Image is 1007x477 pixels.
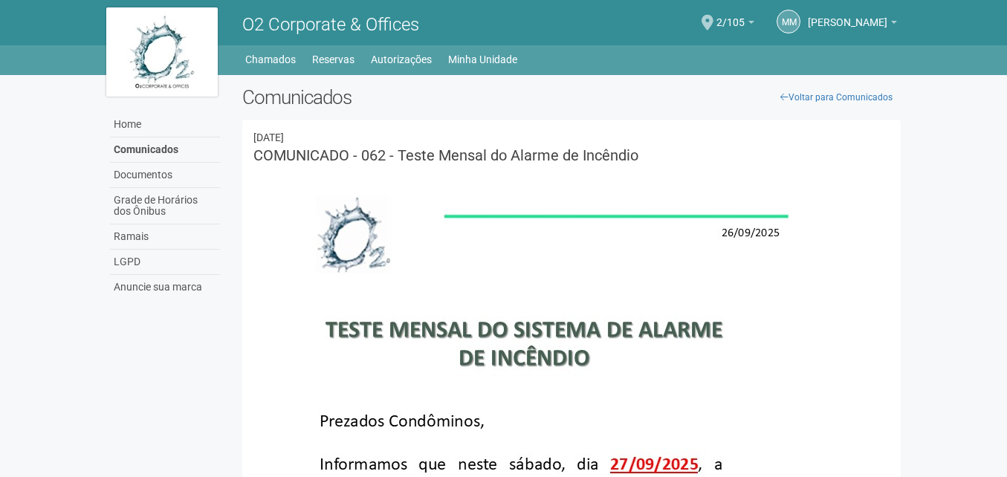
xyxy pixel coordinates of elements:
a: MM [777,10,800,33]
a: Voltar para Comunicados [772,86,901,108]
a: Home [110,112,220,137]
a: Grade de Horários dos Ônibus [110,188,220,224]
div: 26/09/2025 19:29 [253,131,890,144]
h3: COMUNICADO - 062 - Teste Mensal do Alarme de Incêndio [253,148,890,163]
a: [PERSON_NAME] [808,19,897,30]
a: Documentos [110,163,220,188]
a: 2/105 [716,19,754,30]
span: 2/105 [716,2,745,28]
a: Minha Unidade [448,49,517,70]
h2: Comunicados [242,86,901,108]
a: Chamados [245,49,296,70]
a: LGPD [110,250,220,275]
a: Comunicados [110,137,220,163]
a: Reservas [312,49,354,70]
span: Marcelo Marins [808,2,887,28]
a: Autorizações [371,49,432,70]
img: logo.jpg [106,7,218,97]
a: Ramais [110,224,220,250]
span: O2 Corporate & Offices [242,14,419,35]
a: Anuncie sua marca [110,275,220,299]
